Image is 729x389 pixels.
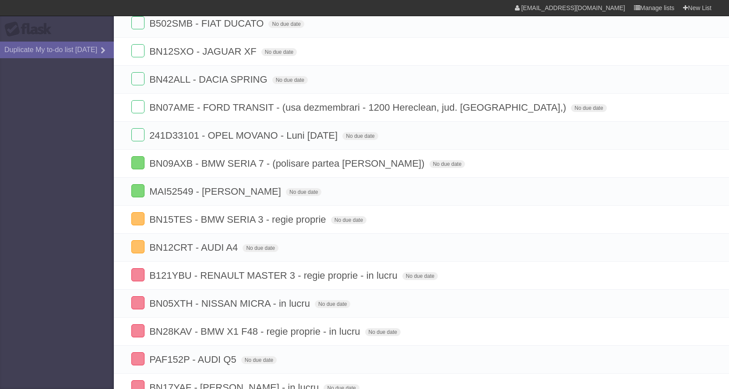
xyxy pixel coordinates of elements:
[131,268,144,281] label: Done
[4,21,57,37] div: Flask
[430,160,465,168] span: No due date
[131,240,144,253] label: Done
[131,16,144,29] label: Done
[131,72,144,85] label: Done
[342,132,378,140] span: No due date
[149,102,568,113] span: BN07AME - FORD TRANSIT - (usa dezmembrari - 1200 Hereclean, jud. [GEOGRAPHIC_DATA],)
[331,216,366,224] span: No due date
[149,186,283,197] span: MAI52549 - [PERSON_NAME]
[131,212,144,225] label: Done
[131,352,144,365] label: Done
[131,128,144,141] label: Done
[243,244,278,252] span: No due date
[149,46,259,57] span: BN12SXO - JAGUAR XF
[149,74,269,85] span: BN42ALL - DACIA SPRING
[149,158,426,169] span: BN09AXB - BMW SERIA 7 - (polisare partea [PERSON_NAME])
[261,48,297,56] span: No due date
[149,354,239,365] span: PAF152P - AUDI Q5
[272,76,308,84] span: No due date
[571,104,606,112] span: No due date
[131,324,144,337] label: Done
[149,298,312,309] span: BN05XTH - NISSAN MICRA - in lucru
[131,156,144,169] label: Done
[315,300,350,308] span: No due date
[149,270,400,281] span: B121YBU - RENAULT MASTER 3 - regie proprie - in lucru
[149,214,328,225] span: BN15TES - BMW SERIA 3 - regie proprie
[402,272,438,280] span: No due date
[131,100,144,113] label: Done
[149,326,362,337] span: BN28KAV - BMW X1 F48 - regie proprie - in lucru
[149,18,266,29] span: B502SMB - FIAT DUCATO
[241,356,277,364] span: No due date
[131,44,144,57] label: Done
[131,184,144,197] label: Done
[149,130,340,141] span: 241D33101 - OPEL MOVANO - Luni [DATE]
[131,296,144,309] label: Done
[268,20,304,28] span: No due date
[149,242,240,253] span: BN12CRT - AUDI A4
[286,188,321,196] span: No due date
[365,328,401,336] span: No due date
